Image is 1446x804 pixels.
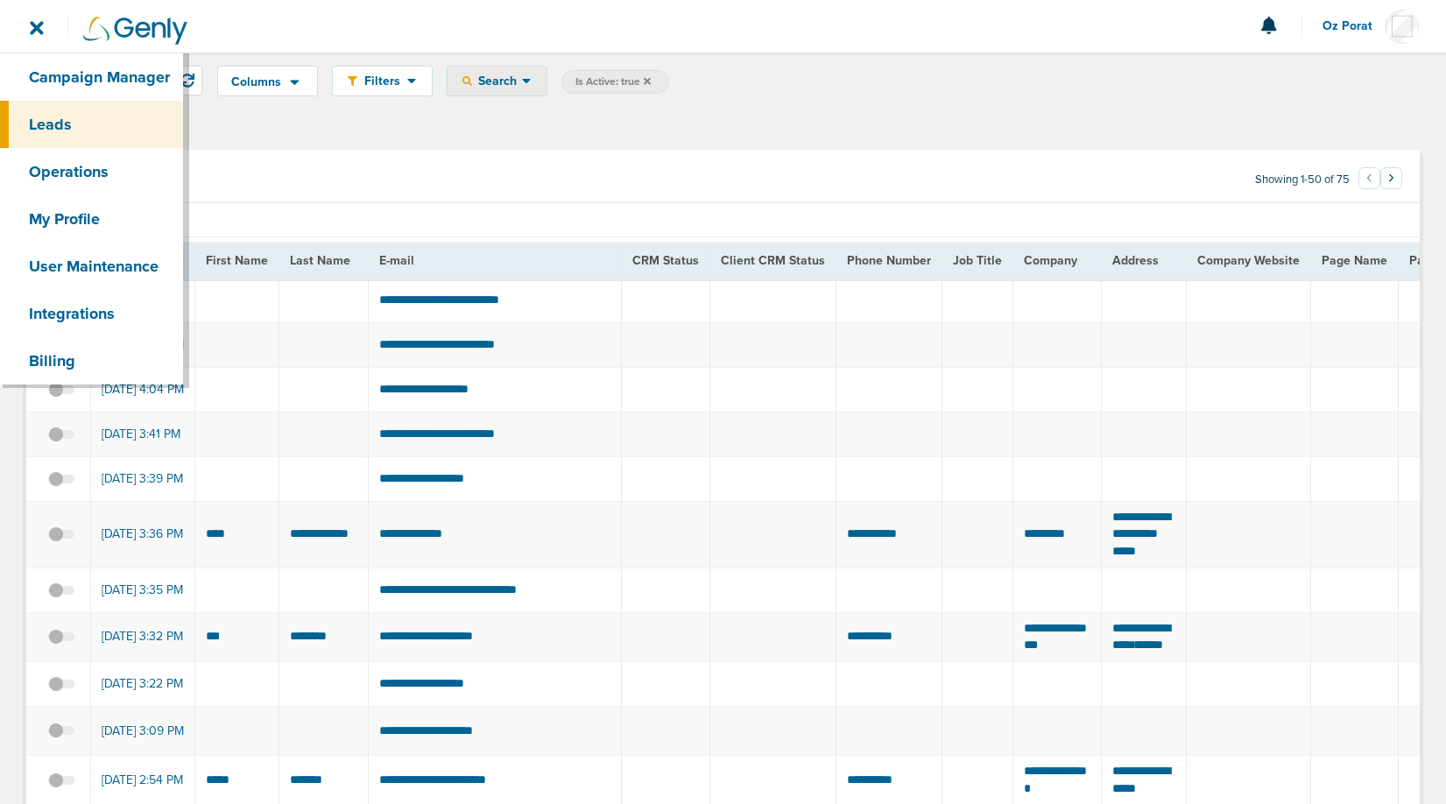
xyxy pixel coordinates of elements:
td: [DATE] 3:36 PM [91,501,195,568]
th: Page Name [1311,243,1399,279]
td: [DATE] 3:32 PM [91,612,195,661]
th: Company [1013,243,1102,279]
ul: Pagination [1358,170,1402,191]
th: Job Title [942,243,1013,279]
th: Company Website [1187,243,1311,279]
td: [DATE] 3:35 PM [91,568,195,612]
span: Is Active: true [575,74,651,89]
td: [DATE] 3:09 PM [91,706,195,755]
th: Address [1102,243,1187,279]
span: CRM Status [632,253,699,268]
span: First Name [206,253,268,268]
span: Search [472,74,522,88]
span: Showing 1-50 of 75 [1255,173,1350,187]
th: Client CRM Status [710,243,836,279]
span: Phone Number [847,253,931,268]
img: Genly [83,17,187,45]
span: Filters [357,74,407,88]
span: Columns [231,76,281,88]
td: [DATE] 3:39 PM [91,456,195,501]
td: [DATE] 2:54 PM [91,755,195,804]
td: [DATE] 3:41 PM [91,412,195,456]
td: [DATE] 3:22 PM [91,661,195,706]
span: Last Name [290,253,350,268]
td: [DATE] 4:04 PM [91,367,195,412]
span: E-mail [379,253,414,268]
span: Oz Porat [1323,20,1385,32]
button: Go to next page [1380,167,1402,189]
